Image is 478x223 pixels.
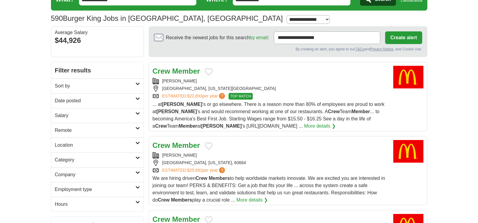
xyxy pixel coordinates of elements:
[393,66,423,88] img: McDonald's logo
[51,62,144,78] h2: Filter results
[55,156,135,164] h2: Category
[370,47,393,51] a: Privacy Notice
[153,176,385,202] span: We are hiring driven to help worldwide markets innovate. We are excited you are interested in joi...
[153,160,388,166] div: [GEOGRAPHIC_DATA], [US_STATE], 60684
[55,97,135,104] h2: Date posted
[179,123,197,129] strong: Member
[328,109,340,114] strong: Crew
[304,123,336,130] a: More details ❯
[229,93,252,100] span: TOP MATCH
[153,141,200,149] a: Crew Member
[55,127,135,134] h2: Remote
[201,123,242,129] strong: [PERSON_NAME]
[172,141,200,149] strong: Member
[385,31,422,44] button: Create alert
[393,140,423,163] img: McDonald's logo
[51,167,144,182] a: Company
[157,109,197,114] strong: [PERSON_NAME]
[51,152,144,167] a: Category
[195,176,207,181] strong: Crew
[51,108,144,123] a: Salary
[155,123,167,129] strong: Crew
[153,85,388,92] div: [GEOGRAPHIC_DATA], [US_STATE][GEOGRAPHIC_DATA]
[166,34,269,41] span: Receive the newest jobs for this search :
[355,47,364,51] a: T&Cs
[51,182,144,197] a: Employment type
[209,176,230,181] strong: Members
[162,102,202,107] strong: [PERSON_NAME]
[51,13,63,24] span: 590
[153,67,200,75] a: Crew Member
[51,78,144,93] a: Sort by
[51,197,144,212] a: Hours
[153,102,385,129] span: ... at 's or go elsewhere. There is a reason more than 80% of employees are proud to work at 's a...
[219,167,225,173] span: ?
[55,201,135,208] h2: Hours
[55,35,140,46] div: $44,926
[153,141,170,149] strong: Crew
[172,67,200,75] strong: Member
[51,93,144,108] a: Date posted
[51,123,144,138] a: Remote
[171,197,192,202] strong: Members
[153,67,170,75] strong: Crew
[158,197,169,202] strong: Crew
[162,78,197,83] a: [PERSON_NAME]
[55,82,135,90] h2: Sort by
[162,153,197,158] a: [PERSON_NAME]
[187,168,202,173] span: $25,692
[55,142,135,149] h2: Location
[162,93,226,100] a: ESTIMATED:$22,693per year?
[154,46,422,52] div: By creating an alert, you agree to our and , and Cookie Use.
[51,138,144,152] a: Location
[236,196,268,204] a: More details ❯
[55,186,135,193] h2: Employment type
[219,93,225,99] span: ?
[352,109,370,114] strong: Member
[162,167,226,174] a: ESTIMATED:$25,692per year?
[187,94,202,98] span: $22,693
[205,142,213,150] button: Add to favorite jobs
[55,30,140,35] div: Average Salary
[205,68,213,75] button: Add to favorite jobs
[250,35,268,40] a: by email
[55,171,135,178] h2: Company
[51,14,283,22] h1: Burger King Jobs in [GEOGRAPHIC_DATA], [GEOGRAPHIC_DATA]
[55,112,135,119] h2: Salary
